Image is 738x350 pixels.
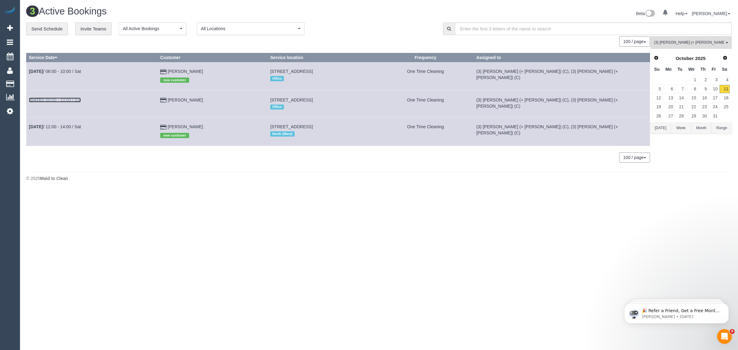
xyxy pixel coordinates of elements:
[119,22,186,35] button: All Active Bookings
[700,67,706,72] span: Thursday
[75,22,112,35] a: Invite Teams
[377,53,474,62] th: Frequency
[685,103,697,111] a: 22
[709,112,719,120] a: 31
[26,22,68,35] a: Send Schedule
[663,112,674,120] a: 27
[26,117,158,146] td: Schedule date
[721,54,729,62] a: Next
[158,53,268,62] th: Customer
[675,103,685,111] a: 21
[685,94,697,102] a: 15
[619,36,650,47] button: 100 / page
[270,97,313,102] span: [STREET_ADDRESS]
[168,69,203,74] a: [PERSON_NAME]
[268,62,377,90] td: Service location
[654,67,660,72] span: Sunday
[712,67,716,72] span: Friday
[168,124,203,129] a: [PERSON_NAME]
[29,69,81,74] a: [DATE]/ 08:00 - 10:00 / Sat
[654,40,724,45] span: (3) [PERSON_NAME] (+ [PERSON_NAME]) (C)
[698,94,708,102] a: 16
[268,117,377,146] td: Service location
[158,90,268,117] td: Customer
[691,122,712,134] button: Month
[160,125,166,129] i: Credit Card Payment
[654,55,659,60] span: Prev
[474,62,650,90] td: Assigned to
[160,133,189,138] span: new customer
[377,90,474,117] td: Frequency
[270,74,375,82] div: Location
[652,54,661,62] a: Prev
[26,6,39,17] span: 3
[709,103,719,111] a: 24
[709,94,719,102] a: 17
[709,76,719,84] a: 3
[270,131,295,136] span: North (West)
[27,18,105,84] span: 🎉 Refer a Friend, Get a Free Month! 🎉 Love Automaid? Share the love! When you refer a friend who ...
[4,6,16,15] img: Automaid Logo
[27,24,106,29] p: Message from Ellie, sent 1d ago
[29,124,43,129] b: [DATE]
[698,103,708,111] a: 23
[620,36,650,47] nav: Pagination navigation
[663,85,674,93] a: 6
[675,85,685,93] a: 7
[270,105,284,109] span: Office
[698,85,708,93] a: 9
[29,69,43,74] b: [DATE]
[720,103,730,111] a: 25
[455,22,732,35] input: Enter the first 3 letters of the name to search
[652,103,662,111] a: 19
[168,97,203,102] a: [PERSON_NAME]
[685,85,697,93] a: 8
[615,290,738,333] iframe: Intercom notifications message
[158,117,268,146] td: Customer
[652,94,662,102] a: 12
[160,70,166,74] i: Credit Card Payment
[720,85,730,93] a: 11
[675,94,685,102] a: 14
[620,152,650,163] nav: Pagination navigation
[650,122,671,134] button: [DATE]
[474,117,650,146] td: Assigned to
[663,94,674,102] a: 13
[270,124,313,129] span: [STREET_ADDRESS]
[619,152,650,163] button: 100 / page
[197,22,304,35] button: All Locations
[730,329,735,334] span: 9
[377,117,474,146] td: Frequency
[663,103,674,111] a: 20
[123,26,178,32] span: All Active Bookings
[201,26,296,32] span: All Locations
[26,90,158,117] td: Schedule date
[685,76,697,84] a: 1
[40,176,68,181] strong: Maid to Clean
[675,112,685,120] a: 28
[720,76,730,84] a: 4
[685,112,697,120] a: 29
[160,78,189,82] span: new customer
[26,175,732,181] div: © 2025
[698,76,708,84] a: 2
[270,130,375,138] div: Location
[698,112,708,120] a: 30
[268,90,377,117] td: Service location
[474,90,650,117] td: Assigned to
[720,94,730,102] a: 18
[270,76,284,81] span: Office
[665,67,672,72] span: Monday
[650,36,732,49] button: (3) [PERSON_NAME] (+ [PERSON_NAME]) (C)
[712,122,732,134] button: Range
[645,10,655,18] img: New interface
[29,97,43,102] b: [DATE]
[270,103,375,111] div: Location
[474,53,650,62] th: Assigned to
[636,11,655,16] a: Beta
[160,98,166,102] i: Credit Card Payment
